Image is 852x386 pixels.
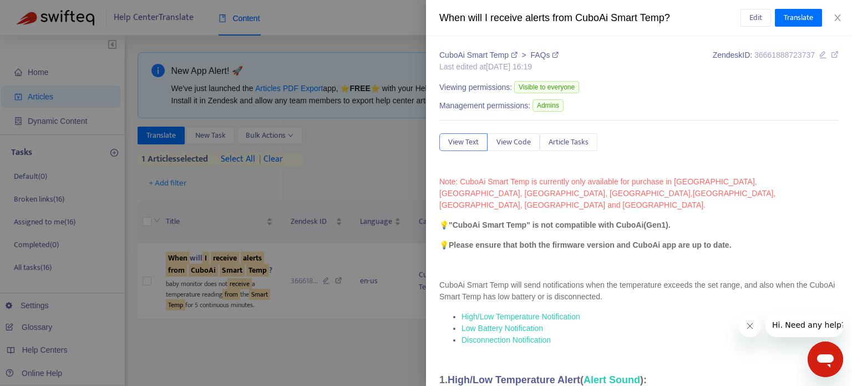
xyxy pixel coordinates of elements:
[439,220,671,229] span: 💡"CuboAi Smart Temp" is not compatible with CuboAi(Gen1).
[448,374,577,385] span: High/Low Temperature Aler
[784,12,813,24] span: Translate
[448,136,479,148] span: View Text
[739,315,761,337] iframe: メッセージを閉じる
[749,12,762,24] span: Edit
[439,177,757,186] span: Note: CuboAi Smart Temp is currently only available for purchase in [GEOGRAPHIC_DATA],
[549,136,589,148] span: Article Tasks
[439,374,448,385] span: 1.
[439,51,520,59] a: CuboAi Smart Temp
[461,324,543,333] a: Low Battery Notification
[584,374,640,385] a: Alert Sound
[461,312,580,321] a: High/Low Temperature Notification
[808,342,843,377] iframe: メッセージングウィンドウを開くボタン
[643,374,647,385] span: :
[741,9,771,27] button: Edit
[540,133,597,151] button: Article Tasks
[439,189,693,198] span: [GEOGRAPHIC_DATA], [GEOGRAPHIC_DATA], [GEOGRAPHIC_DATA],
[775,9,822,27] button: Translate
[496,136,531,148] span: View Code
[439,61,559,73] div: Last edited at [DATE] 16:19
[765,313,843,337] iframe: 会社からのメッセージ
[439,82,512,93] span: Viewing permissions:
[754,51,815,59] span: 36661888723737
[448,374,580,385] strong: t
[439,240,732,249] span: 💡Please ensure that both the firmware version and CuboAi app are up to date.
[461,335,551,344] a: Disconnection Notification
[439,11,741,26] div: When will I receive alerts from CuboAi Smart Temp?
[7,8,80,17] span: Hi. Need any help?
[580,374,643,385] span: ( )
[439,49,559,61] div: >
[713,49,839,73] div: Zendesk ID:
[439,100,530,112] span: Management permissions:
[530,51,559,59] a: FAQs
[439,133,488,151] button: View Text
[514,81,579,93] span: Visible to everyone
[439,280,835,301] span: CuboAi Smart Temp will send notifications when the temperature exceeds the set range, and also wh...
[488,133,540,151] button: View Code
[830,13,845,23] button: Close
[532,99,564,112] span: Admins
[833,13,842,22] span: close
